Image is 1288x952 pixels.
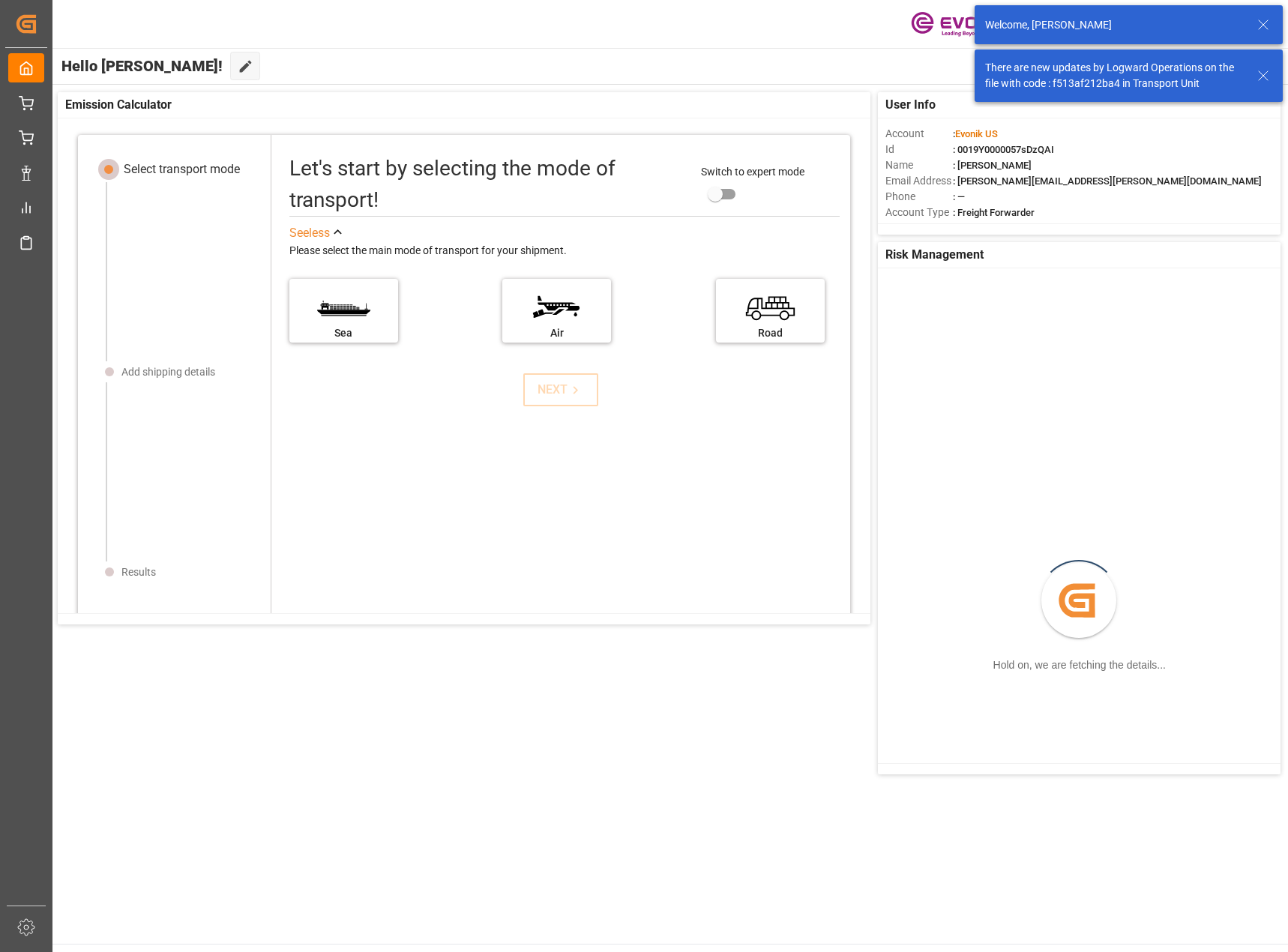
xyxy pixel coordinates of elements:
[885,173,953,189] span: Email Address
[61,52,223,80] span: Hello [PERSON_NAME]!
[953,175,1262,187] span: : [PERSON_NAME][EMAIL_ADDRESS][PERSON_NAME][DOMAIN_NAME]
[911,11,1008,37] img: Evonik-brand-mark-Deep-Purple-RGB.jpeg_1700498283.jpeg
[955,128,998,139] span: Evonik US
[723,325,817,341] div: Road
[885,246,984,264] span: Risk Management
[538,381,583,399] div: NEXT
[953,207,1035,218] span: : Freight Forwarder
[885,142,953,157] span: Id
[885,189,953,205] span: Phone
[885,126,953,142] span: Account
[993,657,1166,673] div: Hold on, we are fetching the details...
[953,144,1054,155] span: : 0019Y0000057sDzQAI
[953,128,998,139] span: :
[297,325,391,341] div: Sea
[953,191,965,202] span: : —
[65,96,172,114] span: Emission Calculator
[953,160,1032,171] span: : [PERSON_NAME]
[885,157,953,173] span: Name
[289,224,330,242] div: See less
[885,96,936,114] span: User Info
[121,364,215,380] div: Add shipping details
[985,60,1243,91] div: There are new updates by Logward Operations on the file with code : f513af212ba4 in Transport Unit
[510,325,604,341] div: Air
[523,373,598,406] button: NEXT
[985,17,1243,33] div: Welcome, [PERSON_NAME]
[289,242,840,260] div: Please select the main mode of transport for your shipment.
[701,166,804,178] span: Switch to expert mode
[289,153,686,216] div: Let's start by selecting the mode of transport!
[885,205,953,220] span: Account Type
[124,160,240,178] div: Select transport mode
[121,564,156,580] div: Results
